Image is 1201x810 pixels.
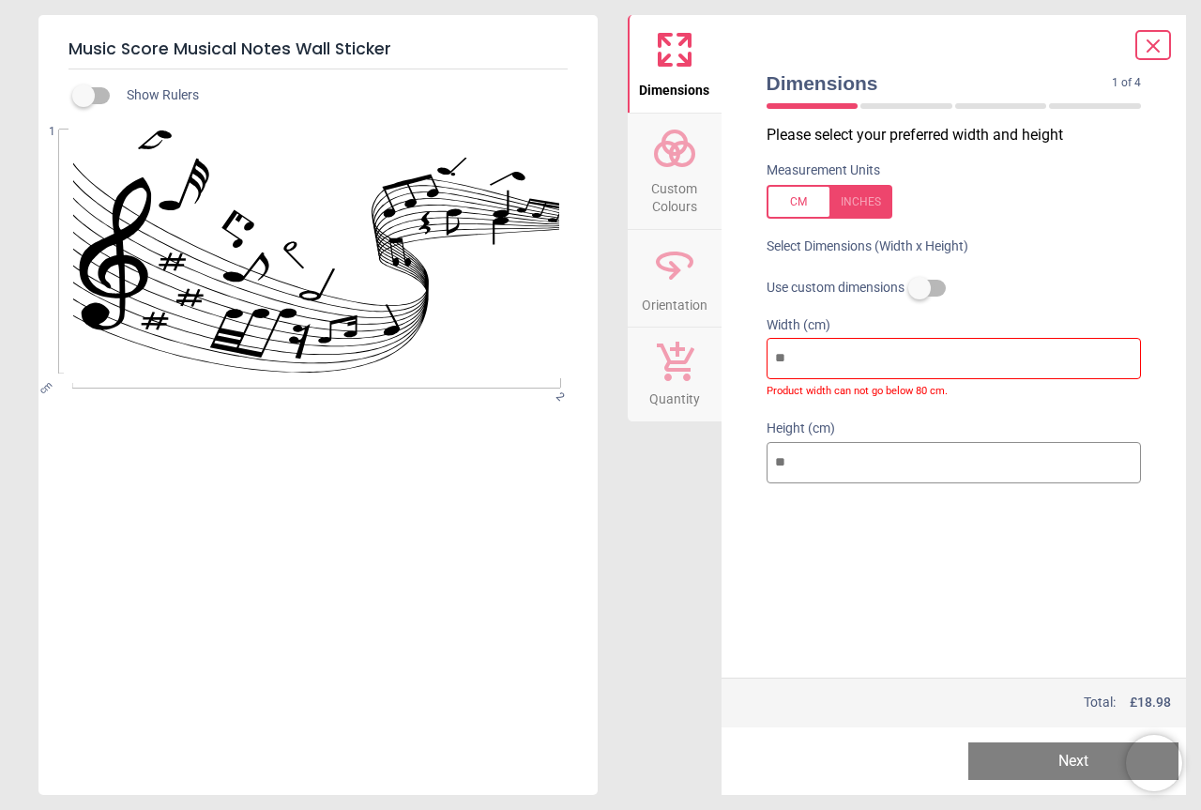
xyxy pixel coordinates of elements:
[767,69,1113,97] span: Dimensions
[767,379,1142,399] label: Product width can not go below 80 cm.
[1137,695,1171,710] span: 18.98
[1130,694,1171,712] span: £
[767,316,1142,335] label: Width (cm)
[649,381,700,409] span: Quantity
[628,230,722,328] button: Orientation
[639,72,709,100] span: Dimensions
[37,379,53,396] span: cm
[68,30,568,69] h5: Music Score Musical Notes Wall Sticker
[767,279,905,298] span: Use custom dimensions
[767,161,880,180] label: Measurement Units
[642,287,707,315] span: Orientation
[752,237,968,256] label: Select Dimensions (Width x Height)
[1112,75,1141,91] span: 1 of 4
[84,84,598,107] div: Show Rulers
[630,171,720,217] span: Custom Colours
[1126,735,1182,791] iframe: Brevo live chat
[767,125,1157,145] p: Please select your preferred width and height
[968,742,1178,780] button: Next
[765,694,1172,712] div: Total:
[553,390,565,402] span: 2
[628,15,722,113] button: Dimensions
[767,420,1142,438] label: Height (cm)
[20,124,55,140] span: 1
[628,328,722,421] button: Quantity
[628,114,722,229] button: Custom Colours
